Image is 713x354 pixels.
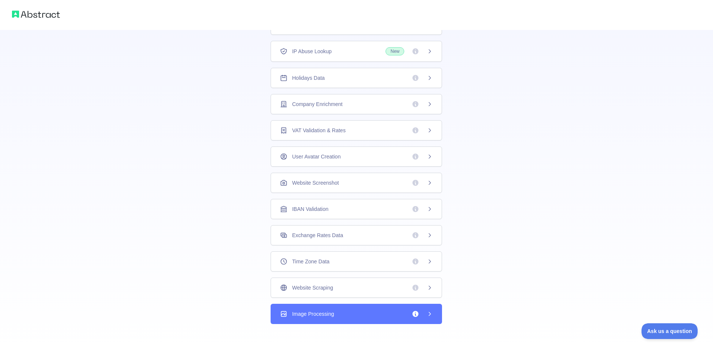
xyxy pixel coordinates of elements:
[292,127,345,134] span: VAT Validation & Rates
[292,74,324,82] span: Holidays Data
[292,48,332,55] span: IP Abuse Lookup
[292,100,342,108] span: Company Enrichment
[386,47,404,55] span: New
[292,232,343,239] span: Exchange Rates Data
[12,9,60,19] img: Abstract logo
[292,179,339,187] span: Website Screenshot
[292,310,334,318] span: Image Processing
[292,258,329,265] span: Time Zone Data
[292,284,333,291] span: Website Scraping
[292,153,341,160] span: User Avatar Creation
[292,205,328,213] span: IBAN Validation
[642,323,698,339] iframe: Toggle Customer Support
